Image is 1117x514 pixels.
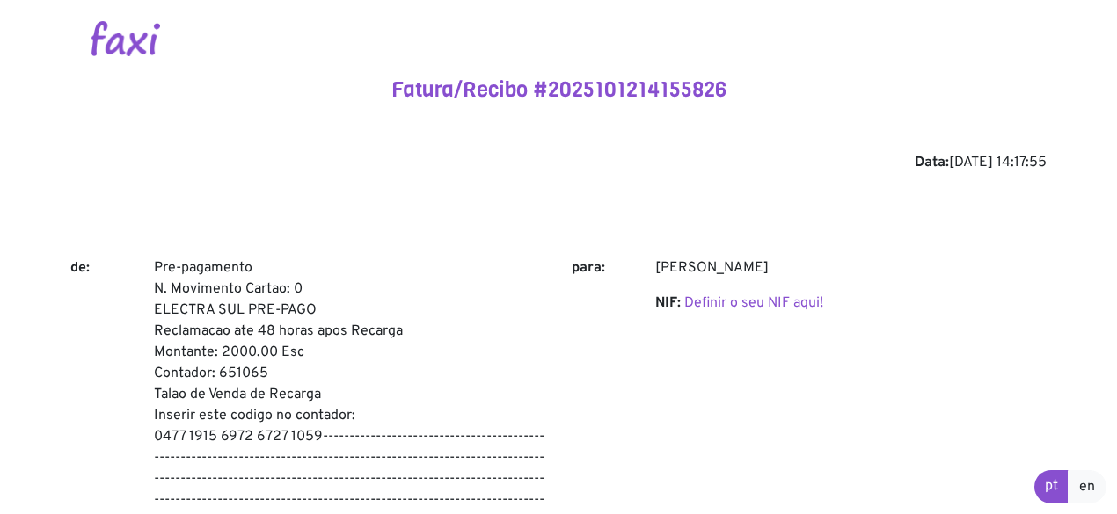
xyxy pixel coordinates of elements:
a: en [1068,470,1106,503]
h4: Fatura/Recibo #2025101214155826 [70,77,1047,103]
b: Data: [915,154,949,171]
b: para: [572,259,605,277]
b: NIF: [655,294,681,312]
div: [DATE] 14:17:55 [70,152,1047,173]
b: de: [70,259,90,277]
a: pt [1034,470,1069,503]
a: Definir o seu NIF aqui! [684,294,823,312]
p: [PERSON_NAME] [655,257,1047,279]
